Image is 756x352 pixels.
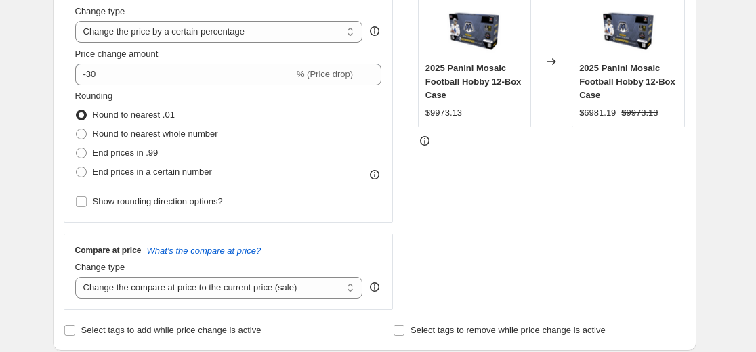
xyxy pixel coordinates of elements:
h3: Compare at price [75,245,142,256]
span: Rounding [75,91,113,101]
button: What's the compare at price? [147,246,261,256]
div: $6981.19 [579,106,616,120]
span: Round to nearest whole number [93,129,218,139]
div: help [368,280,381,294]
span: 2025 Panini Mosaic Football Hobby 12-Box Case [425,63,522,100]
div: help [368,24,381,38]
span: 2025 Panini Mosaic Football Hobby 12-Box Case [579,63,675,100]
span: Select tags to remove while price change is active [411,325,606,335]
img: 2025PaniniMosaicFootballHobbyBox1_80x.png [447,3,501,58]
span: Price change amount [75,49,159,59]
span: End prices in .99 [93,148,159,158]
span: % (Price drop) [297,69,353,79]
img: 2025PaniniMosaicFootballHobbyBox1_80x.png [602,3,656,58]
span: Show rounding direction options? [93,196,223,206]
span: End prices in a certain number [93,167,212,177]
span: Round to nearest .01 [93,110,175,120]
input: -15 [75,64,294,85]
span: Change type [75,6,125,16]
span: Select tags to add while price change is active [81,325,261,335]
div: $9973.13 [425,106,462,120]
span: Change type [75,262,125,272]
strike: $9973.13 [621,106,658,120]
